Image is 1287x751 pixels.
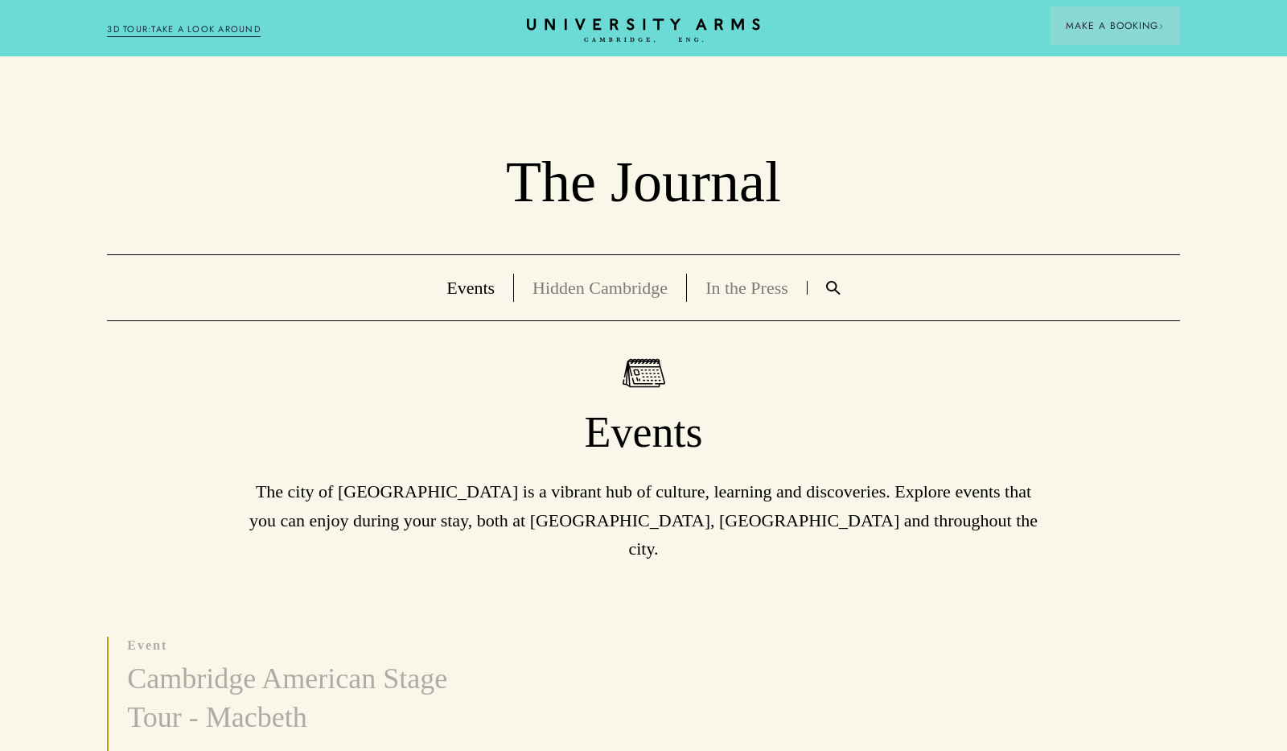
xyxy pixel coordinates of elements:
span: Make a Booking [1066,19,1164,33]
p: event [127,637,495,654]
a: In the Press [705,278,788,298]
a: Events [446,278,495,298]
a: Home [527,19,760,43]
img: Search [826,281,841,295]
h3: Cambridge American Stage Tour - Macbeth [127,660,495,737]
p: The Journal [107,148,1179,217]
h1: Events [107,406,1179,460]
p: The city of [GEOGRAPHIC_DATA] is a vibrant hub of culture, learning and discoveries. Explore even... [241,477,1046,563]
a: 3D TOUR:TAKE A LOOK AROUND [107,23,261,37]
a: Search [808,281,859,295]
img: Arrow icon [1158,23,1164,29]
a: Hidden Cambridge [532,278,668,298]
img: Events [623,358,665,388]
button: Make a BookingArrow icon [1050,6,1180,45]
